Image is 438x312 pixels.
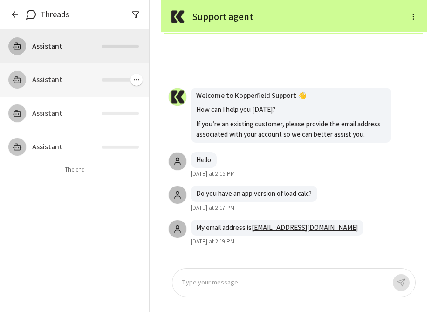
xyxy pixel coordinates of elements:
img: Assistant Logo [168,7,187,26]
img: User avatar [169,88,186,106]
strong: Welcome to Kopperfield Support 👋 [196,91,307,100]
p: Do you have an app version of load calc? [196,188,312,199]
p: Hello [196,155,211,166]
p: My email address is [196,222,358,233]
a: [EMAIL_ADDRESS][DOMAIN_NAME] [252,223,358,232]
span: [DATE] at 2:15 PM [191,170,235,178]
span: [DATE] at 2:17 PM [191,204,234,212]
p: If you’re an existing customer, please provide the email address associated with your account so ... [196,119,386,140]
p: How can I help you [DATE]? [196,104,386,115]
span: [DATE] at 2:19 PM [191,237,234,246]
